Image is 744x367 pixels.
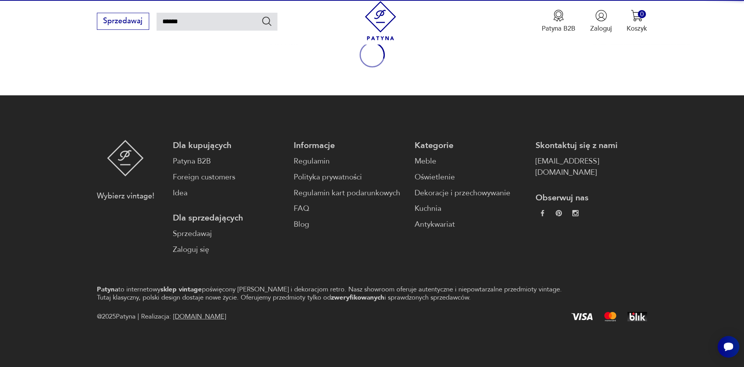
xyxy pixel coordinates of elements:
[627,10,647,33] button: 0Koszyk
[107,140,144,176] img: Patyna - sklep z meblami i dekoracjami vintage
[415,172,526,183] a: Oświetlenie
[261,16,272,27] button: Szukaj
[173,312,226,321] a: [DOMAIN_NAME]
[595,10,607,22] img: Ikonka użytkownika
[415,156,526,167] a: Meble
[542,10,575,33] button: Patyna B2B
[415,140,526,151] p: Kategorie
[536,156,647,178] a: [EMAIL_ADDRESS][DOMAIN_NAME]
[173,228,284,239] a: Sprzedawaj
[97,311,136,322] span: @ 2025 Patyna
[97,13,149,30] button: Sprzedawaj
[415,219,526,230] a: Antykwariat
[294,203,405,214] a: FAQ
[571,313,593,320] img: Visa
[627,24,647,33] p: Koszyk
[638,10,646,18] div: 0
[173,212,284,224] p: Dla sprzedających
[97,19,149,25] a: Sprzedawaj
[542,10,575,33] a: Ikona medaluPatyna B2B
[590,10,612,33] button: Zaloguj
[718,336,739,358] iframe: Smartsupp widget button
[415,188,526,199] a: Dekoracje i przechowywanie
[631,10,643,22] img: Ikona koszyka
[97,285,118,294] strong: Patyna
[173,244,284,255] a: Zaloguj się
[294,188,405,199] a: Regulamin kart podarunkowych
[294,140,405,151] p: Informacje
[627,312,647,321] img: BLIK
[553,10,565,22] img: Ikona medalu
[536,140,647,151] p: Skontaktuj się z nami
[97,191,154,202] p: Wybierz vintage!
[173,140,284,151] p: Dla kupujących
[604,312,617,321] img: Mastercard
[173,156,284,167] a: Patyna B2B
[173,172,284,183] a: Foreign customers
[539,210,546,216] img: da9060093f698e4c3cedc1453eec5031.webp
[572,210,579,216] img: c2fd9cf7f39615d9d6839a72ae8e59e5.webp
[415,203,526,214] a: Kuchnia
[542,24,575,33] p: Patyna B2B
[294,172,405,183] a: Polityka prywatności
[294,156,405,167] a: Regulamin
[556,210,562,216] img: 37d27d81a828e637adc9f9cb2e3d3a8a.webp
[160,285,202,294] strong: sklep vintage
[361,1,400,40] img: Patyna - sklep z meblami i dekoracjami vintage
[294,219,405,230] a: Blog
[138,311,139,322] div: |
[536,192,647,203] p: Obserwuj nas
[173,188,284,199] a: Idea
[97,285,578,302] p: to internetowy poświęcony [PERSON_NAME] i dekoracjom retro. Nasz showroom oferuje autentyczne i n...
[590,24,612,33] p: Zaloguj
[331,293,384,302] strong: zweryfikowanych
[141,311,226,322] span: Realizacja:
